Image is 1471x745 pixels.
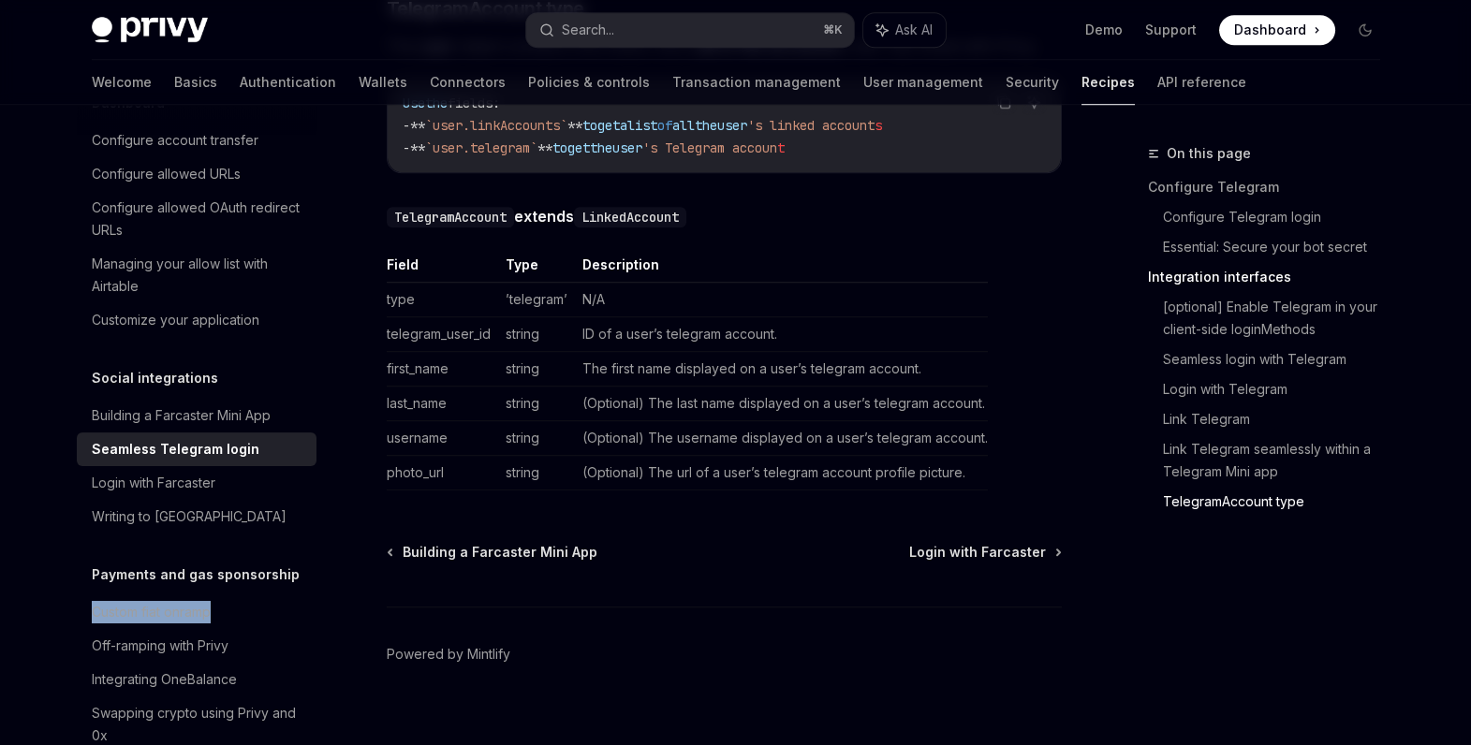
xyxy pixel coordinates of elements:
td: string [498,351,575,386]
td: The first name displayed on a user’s telegram account. [575,351,988,386]
img: dark logo [92,17,208,43]
a: Customize your application [77,303,316,337]
a: Configure allowed OAuth redirect URLs [77,191,316,247]
div: Login with Farcaster [92,472,215,494]
h5: Payments and gas sponsorship [92,563,300,586]
span: Login with Farcaster [909,543,1046,562]
div: Customize your application [92,309,259,331]
div: Configure allowed OAuth redirect URLs [92,197,305,241]
td: string [498,455,575,489]
td: string [498,386,575,420]
span: to [552,139,567,156]
a: Demo [1085,21,1123,39]
a: Link Telegram seamlessly within a Telegram Mini app [1163,434,1395,487]
span: the [695,117,717,134]
span: : [493,95,500,111]
td: string [498,420,575,455]
td: last_name [387,386,498,420]
td: string [498,316,575,351]
div: Writing to [GEOGRAPHIC_DATA] [92,505,287,528]
th: Type [498,256,575,283]
a: Off-ramping with Privy [77,629,316,663]
a: [optional] Enable Telegram in your client-side loginMethods [1163,292,1395,344]
div: Integrating OneBalance [92,668,237,691]
h5: Social integrations [92,367,218,389]
a: Building a Farcaster Mini App [77,399,316,432]
td: (Optional) The url of a user’s telegram account profile picture. [575,455,988,489]
div: Seamless Telegram login [92,438,259,460]
span: to [582,117,597,134]
span: of [657,117,672,134]
td: telegram_user_id [387,316,498,351]
span: Dashboard [1234,21,1306,39]
button: Search...⌘K [526,13,854,47]
a: Welcome [92,60,152,105]
a: Recipes [1081,60,1135,105]
a: Transaction management [672,60,841,105]
div: Custom fiat onramp [92,601,211,623]
td: (Optional) The username displayed on a user’s telegram account. [575,420,988,455]
span: a [620,117,627,134]
a: Building a Farcaster Mini App [389,543,597,562]
a: Connectors [430,60,506,105]
span: - [403,117,410,134]
span: list [627,117,657,134]
td: type [387,282,498,316]
a: Writing to [GEOGRAPHIC_DATA] [77,500,316,533]
a: Configure Telegram login [1163,202,1395,232]
a: Dashboard [1219,15,1335,45]
a: Managing your allow list with Airtable [77,247,316,303]
a: Configure Telegram [1148,172,1395,202]
span: s [875,117,882,134]
div: Managing your allow list with Airtable [92,253,305,298]
th: Field [387,256,498,283]
div: Search... [562,19,614,41]
a: Login with Farcaster [77,466,316,500]
span: fields [448,95,493,111]
span: get [597,117,620,134]
td: N/A [575,282,988,316]
a: Seamless login with Telegram [1163,344,1395,374]
a: Policies & controls [528,60,650,105]
a: API reference [1157,60,1246,105]
td: ID of a user’s telegram account. [575,316,988,351]
span: 's linked account [747,117,875,134]
th: Description [575,256,988,283]
a: Link Telegram [1163,404,1395,434]
span: user [612,139,642,156]
code: TelegramAccount [387,207,514,227]
span: all [672,117,695,134]
a: User management [863,60,983,105]
span: the [590,139,612,156]
td: username [387,420,498,455]
code: LinkedAccount [574,207,686,227]
td: (Optional) The last name displayed on a user’s telegram account. [575,386,988,420]
button: Ask AI [863,13,946,47]
span: Building a Farcaster Mini App [403,543,597,562]
td: first_name [387,351,498,386]
a: Login with Telegram [1163,374,1395,404]
a: Support [1145,21,1197,39]
div: Off-ramping with Privy [92,635,228,657]
div: Configure account transfer [92,129,258,152]
span: Ask AI [895,21,933,39]
a: Login with Farcaster [909,543,1060,562]
td: photo_url [387,455,498,489]
span: user [717,117,747,134]
div: Configure allowed URLs [92,163,241,185]
a: Custom fiat onramp [77,595,316,629]
span: `user.linkAccounts` [425,117,567,134]
span: - [403,139,410,156]
span: `user.telegram` [425,139,537,156]
a: Security [1006,60,1059,105]
span: Use [403,95,425,111]
a: Integration interfaces [1148,262,1395,292]
span: On this page [1167,142,1251,165]
a: Configure account transfer [77,124,316,157]
a: Authentication [240,60,336,105]
a: Integrating OneBalance [77,663,316,696]
a: Wallets [359,60,407,105]
a: Powered by Mintlify [387,645,510,664]
strong: extends [387,207,686,226]
span: get [567,139,590,156]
